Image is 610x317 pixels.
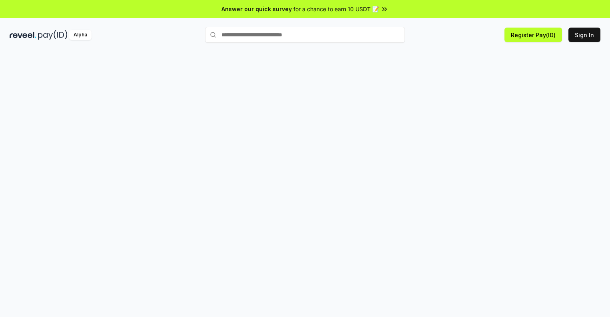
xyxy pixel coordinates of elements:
[293,5,379,13] span: for a chance to earn 10 USDT 📝
[568,28,600,42] button: Sign In
[504,28,562,42] button: Register Pay(ID)
[221,5,292,13] span: Answer our quick survey
[10,30,36,40] img: reveel_dark
[69,30,92,40] div: Alpha
[38,30,68,40] img: pay_id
